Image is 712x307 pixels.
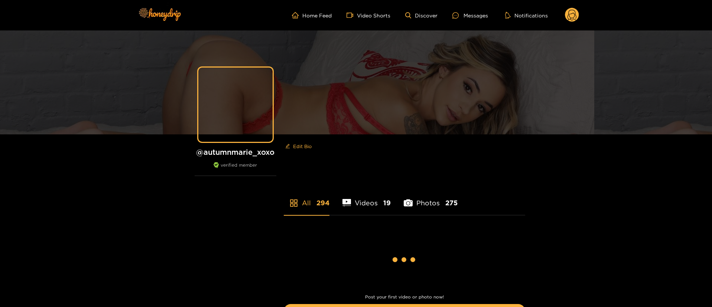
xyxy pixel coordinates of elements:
[293,143,312,150] span: Edit Bio
[383,198,391,208] span: 19
[284,294,525,300] p: Post your first video or photo now!
[347,12,390,19] a: Video Shorts
[284,182,329,215] li: All
[452,11,488,20] div: Messages
[342,182,391,215] li: Videos
[285,144,290,149] span: edit
[405,12,438,19] a: Discover
[284,140,313,152] button: editEdit Bio
[503,12,550,19] button: Notifications
[404,182,458,215] li: Photos
[195,162,276,176] div: verified member
[289,199,298,208] span: appstore
[347,12,357,19] span: video-camera
[316,198,329,208] span: 294
[195,147,276,157] h1: @ autumnmarie_xoxo
[445,198,458,208] span: 275
[292,12,302,19] span: home
[292,12,332,19] a: Home Feed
